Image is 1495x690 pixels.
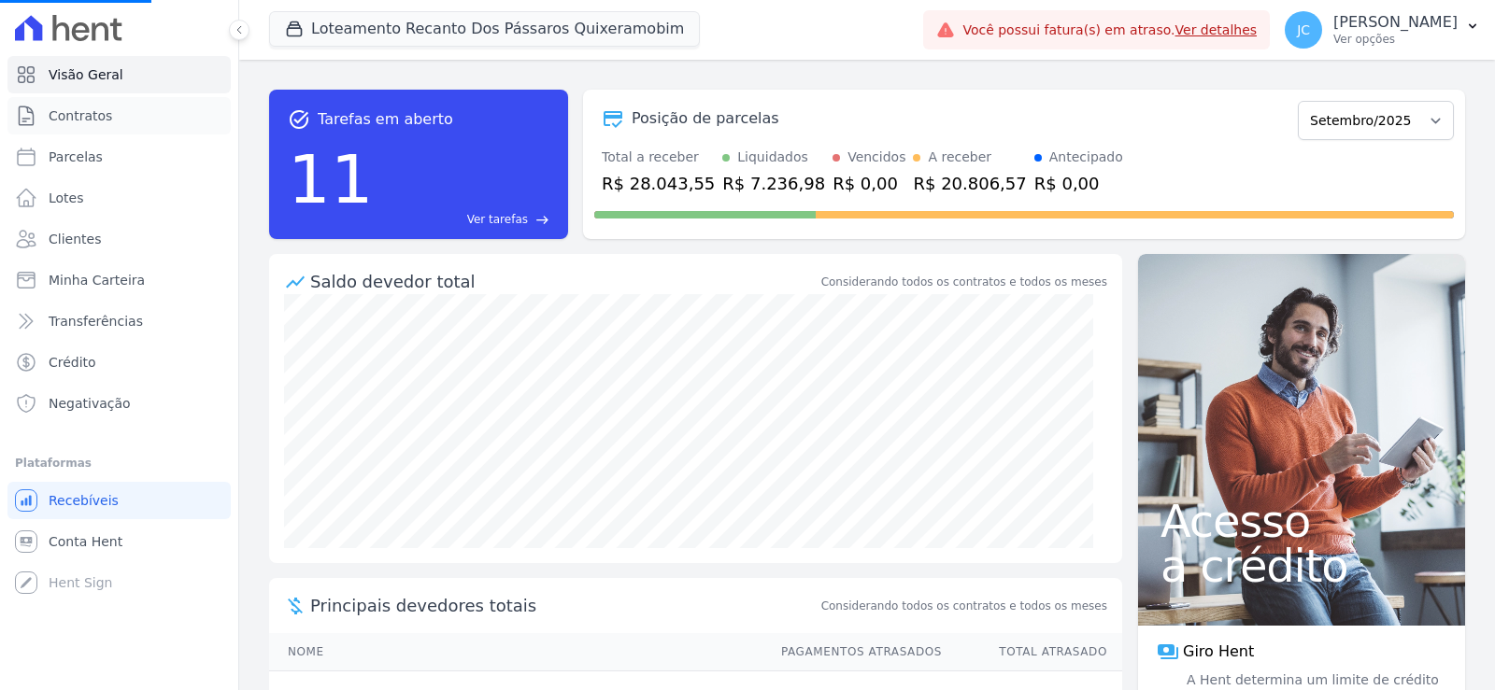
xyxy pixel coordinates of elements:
a: Minha Carteira [7,261,231,299]
button: JC [PERSON_NAME] Ver opções [1270,4,1495,56]
a: Ver detalhes [1175,22,1258,37]
span: Lotes [49,189,84,207]
span: Visão Geral [49,65,123,84]
span: Considerando todos os contratos e todos os meses [821,598,1107,614]
span: Conta Hent [49,532,122,551]
a: Crédito [7,344,231,381]
span: Você possui fatura(s) em atraso. [962,21,1257,40]
span: a crédito [1160,543,1443,588]
th: Nome [269,633,763,671]
div: Antecipado [1049,148,1123,167]
span: Clientes [49,230,101,248]
a: Negativação [7,385,231,422]
button: Loteamento Recanto Dos Pássaros Quixeramobim [269,11,700,47]
span: Transferências [49,312,143,331]
span: Ver tarefas [467,211,528,228]
a: Conta Hent [7,523,231,560]
div: Considerando todos os contratos e todos os meses [821,274,1107,290]
div: Total a receber [602,148,715,167]
div: Vencidos [847,148,905,167]
p: [PERSON_NAME] [1333,13,1458,32]
a: Clientes [7,220,231,258]
span: Parcelas [49,148,103,166]
div: R$ 20.806,57 [913,171,1026,196]
a: Ver tarefas east [381,211,549,228]
a: Recebíveis [7,482,231,519]
span: JC [1297,23,1310,36]
span: Giro Hent [1183,641,1254,663]
div: Saldo devedor total [310,269,818,294]
span: Minha Carteira [49,271,145,289]
span: Acesso [1160,499,1443,543]
div: Plataformas [15,452,223,474]
p: Ver opções [1333,32,1458,47]
span: Tarefas em aberto [318,108,453,131]
a: Visão Geral [7,56,231,93]
span: Principais devedores totais [310,593,818,618]
span: east [535,213,549,227]
div: Posição de parcelas [632,107,779,130]
span: Crédito [49,353,96,372]
a: Contratos [7,97,231,134]
span: task_alt [288,108,310,131]
a: Parcelas [7,138,231,176]
div: R$ 0,00 [1034,171,1123,196]
a: Lotes [7,179,231,217]
div: A receber [928,148,991,167]
span: Negativação [49,394,131,413]
div: R$ 28.043,55 [602,171,715,196]
div: R$ 7.236,98 [722,171,825,196]
th: Total Atrasado [943,633,1122,671]
span: Contratos [49,106,112,125]
div: 11 [288,131,374,228]
span: Recebíveis [49,491,119,510]
div: Liquidados [737,148,808,167]
a: Transferências [7,303,231,340]
div: R$ 0,00 [833,171,905,196]
th: Pagamentos Atrasados [763,633,943,671]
